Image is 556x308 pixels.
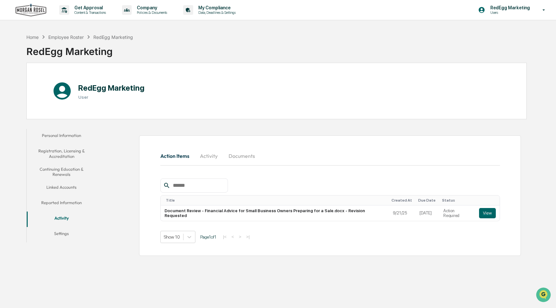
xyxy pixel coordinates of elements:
[6,82,12,87] div: 🖐️
[22,49,106,56] div: Start new chat
[479,208,496,218] button: View
[485,10,533,15] p: Users
[15,4,46,17] img: logo
[69,10,109,15] p: Content & Transactions
[132,5,170,10] p: Company
[13,81,42,87] span: Preclearance
[44,78,82,90] a: 🗄️Attestations
[221,234,229,240] button: |<
[193,5,239,10] p: My Compliance
[27,144,97,163] button: Registration, Licensing & Accreditation
[93,34,133,40] div: RedEgg Marketing
[6,49,18,61] img: 1746055101610-c473b297-6a78-478c-a979-82029cc54cd1
[6,14,117,24] p: How can we help?
[69,5,109,10] p: Get Approval
[391,198,413,203] div: Toggle SortBy
[26,34,39,40] div: Home
[53,81,80,87] span: Attestations
[27,163,97,181] button: Continuing Education & Renewals
[6,94,12,99] div: 🔎
[161,205,389,221] td: Document Review - Financial Advice for Small Business Owners Preparing for a Sale.docx - Revision...
[22,56,81,61] div: We're available if you need us!
[78,83,145,93] h1: RedEgg Marketing
[47,82,52,87] div: 🗄️
[244,234,251,240] button: >|
[160,148,194,164] button: Action Items
[418,198,437,203] div: Toggle SortBy
[109,51,117,59] button: Start new chat
[230,234,236,240] button: <
[27,227,97,242] button: Settings
[27,129,97,242] div: secondary tabs example
[439,205,475,221] td: Action Required
[132,10,170,15] p: Policies & Documents
[4,91,43,102] a: 🔎Data Lookup
[27,181,97,196] button: Linked Accounts
[48,34,84,40] div: Employee Roster
[13,93,41,100] span: Data Lookup
[416,205,439,221] td: [DATE]
[442,198,473,203] div: Toggle SortBy
[535,287,553,304] iframe: Open customer support
[194,148,223,164] button: Activity
[45,109,78,114] a: Powered byPylon
[78,95,145,100] h3: User
[27,212,97,227] button: Activity
[389,205,416,221] td: 9/21/25
[166,198,386,203] div: Toggle SortBy
[200,234,216,240] span: Page 1 of 1
[237,234,243,240] button: >
[27,129,97,144] button: Personal Information
[4,78,44,90] a: 🖐️Preclearance
[485,5,533,10] p: RedEgg Marketing
[223,148,260,164] button: Documents
[26,41,133,57] div: RedEgg Marketing
[160,148,500,164] div: secondary tabs example
[27,196,97,212] button: Reported Information
[480,198,497,203] div: Toggle SortBy
[193,10,239,15] p: Data, Deadlines & Settings
[64,109,78,114] span: Pylon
